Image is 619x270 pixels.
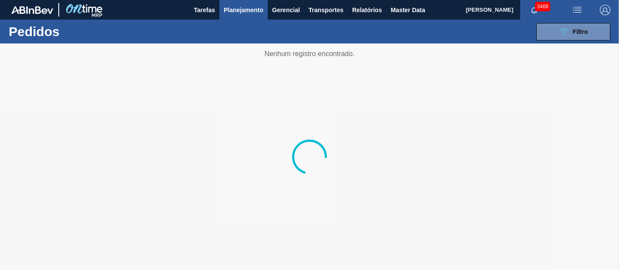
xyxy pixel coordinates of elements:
[520,4,548,16] button: Notificações
[9,27,132,37] h1: Pedidos
[309,5,343,15] span: Transportes
[536,23,610,40] button: Filtro
[11,6,53,14] img: TNhmsLtSVTkK8tSr43FrP2fwEKptu5GPRR3wAAAABJRU5ErkJggg==
[390,5,425,15] span: Master Data
[572,5,582,15] img: userActions
[573,28,588,35] span: Filtro
[224,5,263,15] span: Planejamento
[272,5,300,15] span: Gerencial
[535,2,550,11] span: 3468
[600,5,610,15] img: Logout
[352,5,382,15] span: Relatórios
[194,5,215,15] span: Tarefas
